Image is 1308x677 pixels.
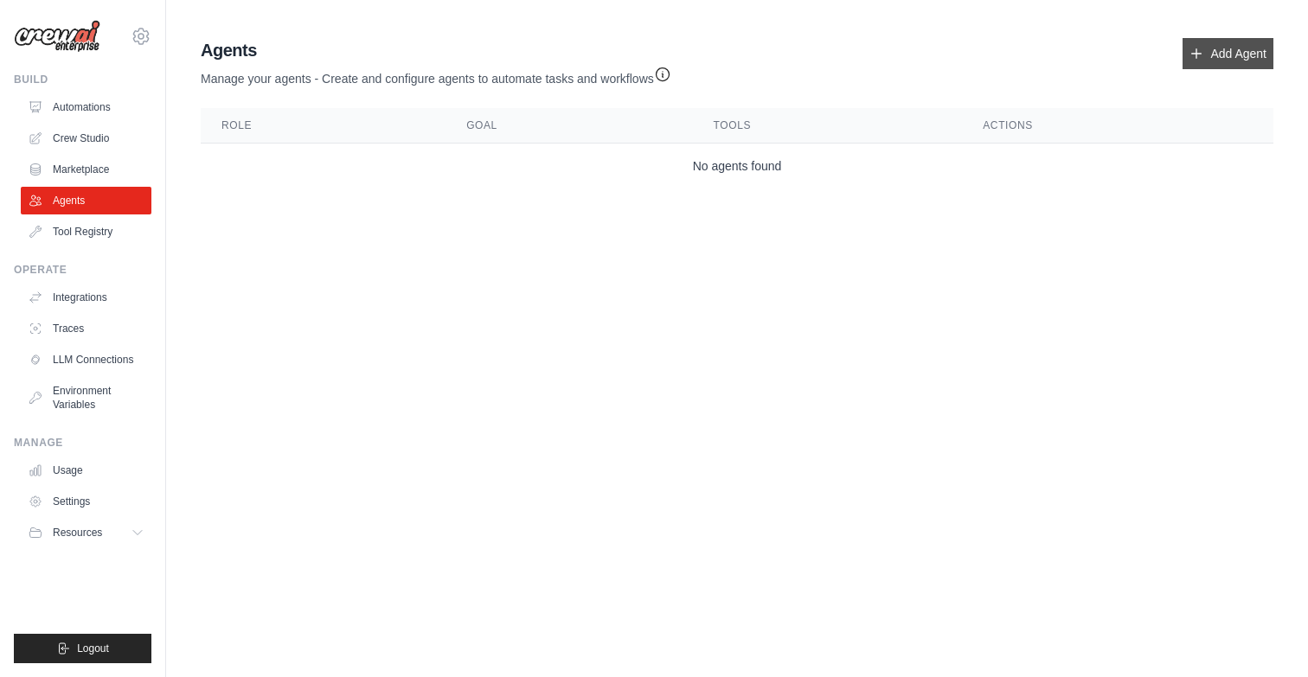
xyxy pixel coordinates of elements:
div: Manage [14,436,151,450]
a: Settings [21,488,151,515]
p: Manage your agents - Create and configure agents to automate tasks and workflows [201,62,671,87]
span: Resources [53,526,102,540]
a: Marketplace [21,156,151,183]
a: Environment Variables [21,377,151,418]
div: Build [14,73,151,86]
a: Crew Studio [21,125,151,152]
a: Integrations [21,284,151,311]
a: Automations [21,93,151,121]
a: Agents [21,187,151,214]
a: Usage [21,457,151,484]
td: No agents found [201,144,1273,189]
button: Logout [14,634,151,663]
div: Operate [14,263,151,277]
th: Goal [446,108,692,144]
img: Logo [14,20,100,53]
a: Add Agent [1183,38,1273,69]
a: Traces [21,315,151,342]
button: Resources [21,519,151,546]
a: Tool Registry [21,218,151,246]
th: Tools [693,108,963,144]
th: Actions [962,108,1273,144]
h2: Agents [201,38,671,62]
a: LLM Connections [21,346,151,374]
span: Logout [77,642,109,655]
th: Role [201,108,446,144]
